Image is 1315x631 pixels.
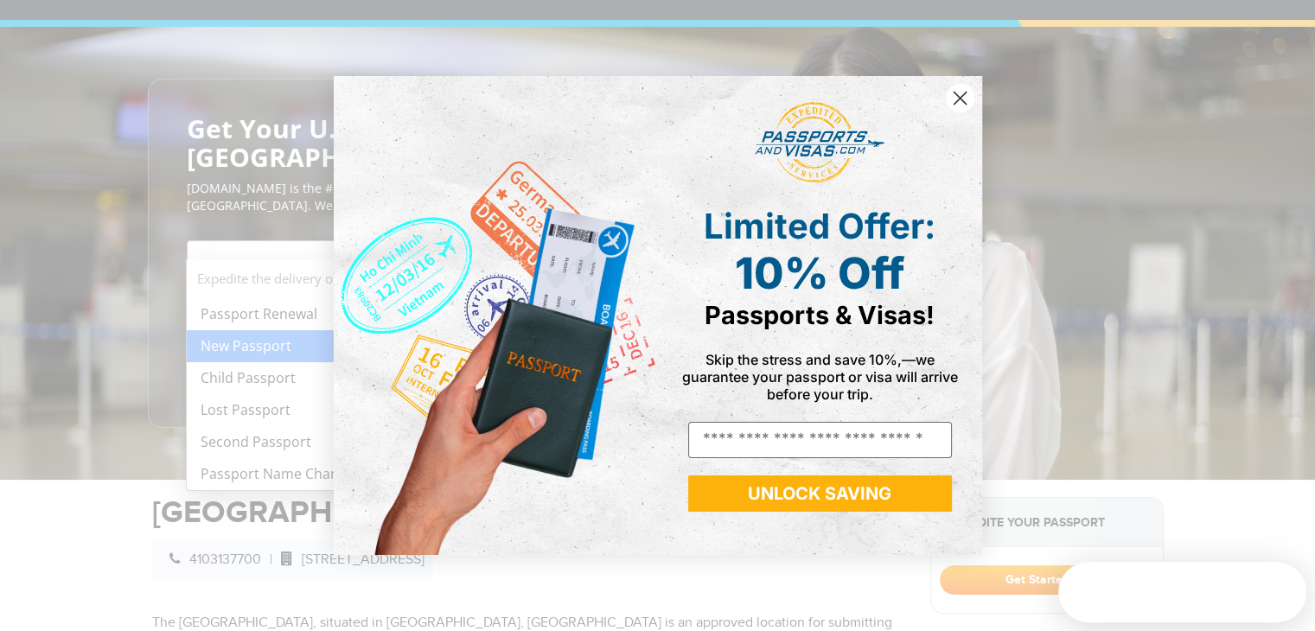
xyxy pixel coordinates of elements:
[1256,572,1298,614] iframe: Intercom live chat
[704,205,935,247] span: Limited Offer:
[755,102,884,183] img: passports and visas
[735,247,904,299] span: 10% Off
[688,475,952,512] button: UNLOCK SAVING
[1058,562,1306,622] iframe: Intercom live chat discovery launcher
[682,351,958,403] span: Skip the stress and save 10%,—we guarantee your passport or visa will arrive before your trip.
[705,300,935,330] span: Passports & Visas!
[334,76,658,554] img: de9cda0d-0715-46ca-9a25-073762a91ba7.png
[945,83,975,113] button: Close dialog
